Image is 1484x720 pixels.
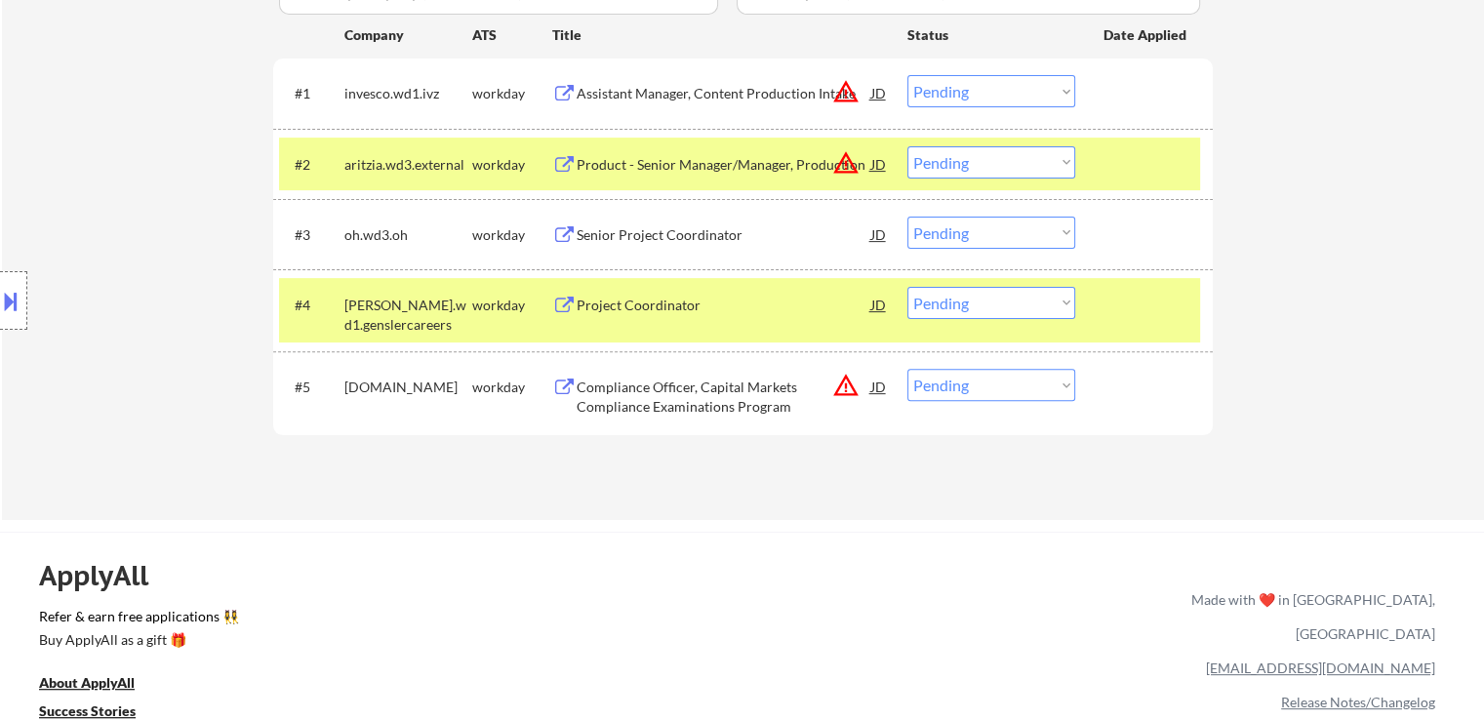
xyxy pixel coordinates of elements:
[344,296,472,334] div: [PERSON_NAME].wd1.genslercareers
[869,369,889,404] div: JD
[577,155,871,175] div: Product - Senior Manager/Manager, Production
[472,378,552,397] div: workday
[869,287,889,322] div: JD
[907,17,1075,52] div: Status
[577,378,871,416] div: Compliance Officer, Capital Markets Compliance Examinations Program
[39,702,136,719] u: Success Stories
[39,610,783,630] a: Refer & earn free applications 👯‍♀️
[1281,694,1435,710] a: Release Notes/Changelog
[869,146,889,181] div: JD
[472,155,552,175] div: workday
[552,25,889,45] div: Title
[869,217,889,252] div: JD
[344,378,472,397] div: [DOMAIN_NAME]
[832,78,860,105] button: warning_amber
[344,84,472,103] div: invesco.wd1.ivz
[577,225,871,245] div: Senior Project Coordinator
[344,25,472,45] div: Company
[472,296,552,315] div: workday
[1183,582,1435,651] div: Made with ❤️ in [GEOGRAPHIC_DATA], [GEOGRAPHIC_DATA]
[472,84,552,103] div: workday
[39,674,135,691] u: About ApplyAll
[577,296,871,315] div: Project Coordinator
[832,149,860,177] button: warning_amber
[1103,25,1189,45] div: Date Applied
[869,75,889,110] div: JD
[295,84,329,103] div: #1
[39,559,171,592] div: ApplyAll
[39,673,162,698] a: About ApplyAll
[39,630,234,655] a: Buy ApplyAll as a gift 🎁
[832,372,860,399] button: warning_amber
[472,225,552,245] div: workday
[577,84,871,103] div: Assistant Manager, Content Production Intake
[344,155,472,175] div: aritzia.wd3.external
[472,25,552,45] div: ATS
[1206,660,1435,676] a: [EMAIL_ADDRESS][DOMAIN_NAME]
[39,633,234,647] div: Buy ApplyAll as a gift 🎁
[344,225,472,245] div: oh.wd3.oh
